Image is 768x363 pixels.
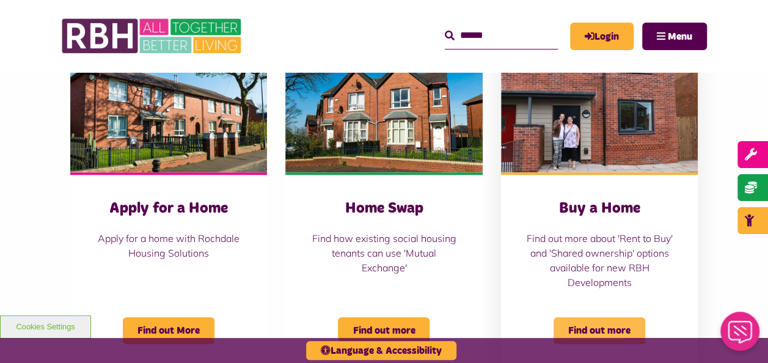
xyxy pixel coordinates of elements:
[285,50,482,172] img: Belton Ave 07
[525,231,673,290] p: Find out more about 'Rent to Buy' and 'Shared ownership' options available for new RBH Developments
[570,23,634,50] a: MyRBH
[525,199,673,218] h3: Buy a Home
[501,50,698,172] img: Longridge Drive Keys
[70,50,267,172] img: Belton Avenue
[61,12,244,60] img: RBH
[445,23,558,49] input: Search
[668,32,692,42] span: Menu
[310,231,458,275] p: Find how existing social housing tenants can use 'Mutual Exchange'
[554,317,645,344] span: Find out more
[123,317,214,344] span: Find out More
[310,199,458,218] h3: Home Swap
[306,341,456,360] button: Language & Accessibility
[95,231,243,260] p: Apply for a home with Rochdale Housing Solutions
[95,199,243,218] h3: Apply for a Home
[713,308,768,363] iframe: Netcall Web Assistant for live chat
[338,317,430,344] span: Find out more
[642,23,707,50] button: Navigation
